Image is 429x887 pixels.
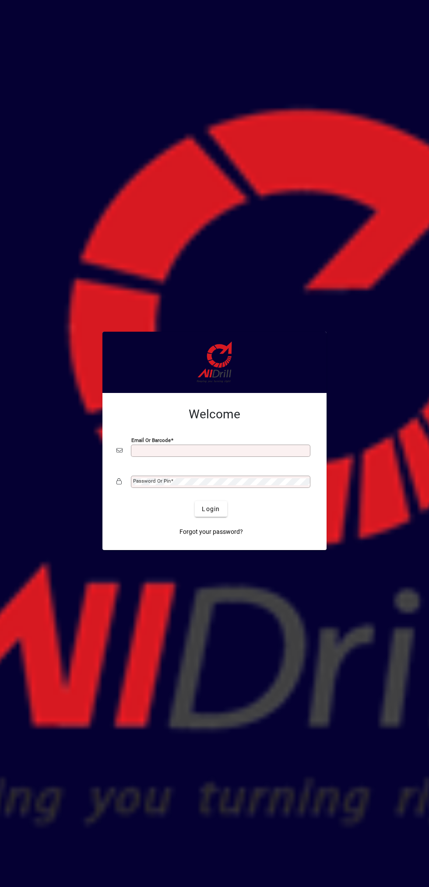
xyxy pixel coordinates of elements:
button: Login [195,501,227,517]
a: Forgot your password? [176,524,246,540]
span: Forgot your password? [179,527,243,536]
span: Login [202,505,220,514]
h2: Welcome [116,407,313,422]
mat-label: Email or Barcode [131,437,171,443]
mat-label: Password or Pin [133,478,171,484]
